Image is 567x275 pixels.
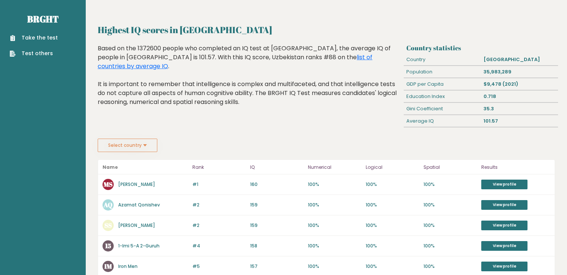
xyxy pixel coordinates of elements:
h3: Country statistics [406,44,555,52]
p: 157 [250,263,303,270]
p: Numerical [308,163,361,172]
div: 35.3 [481,103,558,115]
a: View profile [481,262,527,271]
p: 100% [308,222,361,229]
a: list of countries by average IQ [98,53,372,70]
p: Logical [366,163,419,172]
a: View profile [481,180,527,189]
a: [PERSON_NAME] [118,181,155,187]
div: GDP per Capita [404,78,481,90]
p: 159 [250,222,303,229]
div: Population [404,66,481,78]
p: Spatial [423,163,477,172]
p: #5 [192,263,246,270]
p: 100% [308,181,361,188]
p: #2 [192,202,246,208]
div: $9,478 (2021) [481,78,558,90]
p: 100% [366,222,419,229]
a: [PERSON_NAME] [118,222,155,228]
p: 160 [250,181,303,188]
a: View profile [481,221,527,230]
text: MS [104,180,113,189]
div: Based on the 1372600 people who completed an IQ test at [GEOGRAPHIC_DATA], the average IQ of peop... [98,44,401,118]
p: 100% [366,202,419,208]
a: Azamat Qonishev [118,202,160,208]
p: 100% [423,222,477,229]
a: View profile [481,241,527,251]
p: 100% [308,263,361,270]
p: 100% [308,243,361,249]
p: 100% [423,263,477,270]
p: 100% [366,263,419,270]
p: Rank [192,163,246,172]
div: Average IQ [404,115,481,127]
text: SS [104,221,112,230]
div: 0.718 [481,91,558,102]
p: 158 [250,243,303,249]
p: 100% [423,243,477,249]
p: #4 [192,243,246,249]
text: 15 [105,241,111,250]
a: 1-Imi 5-A 2-Guruh [118,243,160,249]
b: Name [103,164,118,170]
text: AQ [103,200,113,209]
p: IQ [250,163,303,172]
div: Gini Coefficient [404,103,481,115]
p: #1 [192,181,246,188]
button: Select country [98,139,157,152]
p: 100% [366,181,419,188]
div: Education Index [404,91,481,102]
text: IM [104,262,112,271]
div: 35,983,289 [481,66,558,78]
div: 101.57 [481,115,558,127]
div: Country [404,54,481,66]
div: [GEOGRAPHIC_DATA] [481,54,558,66]
p: 100% [423,202,477,208]
p: Results [481,163,550,172]
p: #2 [192,222,246,229]
a: Take the test [10,34,58,42]
p: 100% [308,202,361,208]
p: 100% [423,181,477,188]
a: View profile [481,200,527,210]
a: Iron Men [118,263,138,269]
p: 100% [366,243,419,249]
h2: Highest IQ scores in [GEOGRAPHIC_DATA] [98,23,555,37]
p: 159 [250,202,303,208]
a: Brght [27,13,59,25]
a: Test others [10,50,58,57]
